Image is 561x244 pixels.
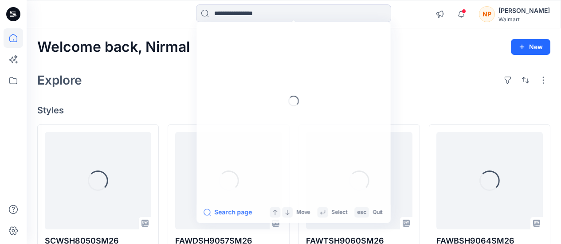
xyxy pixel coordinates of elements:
p: esc [357,208,366,217]
div: [PERSON_NAME] [498,5,550,16]
button: New [511,39,550,55]
button: Search page [204,207,252,217]
p: Move [296,208,310,217]
h4: Styles [37,105,550,116]
p: Quit [373,208,383,217]
p: Select [331,208,347,217]
div: NP [479,6,495,22]
h2: Explore [37,73,82,87]
div: Walmart [498,16,550,23]
h2: Welcome back, Nirmal [37,39,190,55]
